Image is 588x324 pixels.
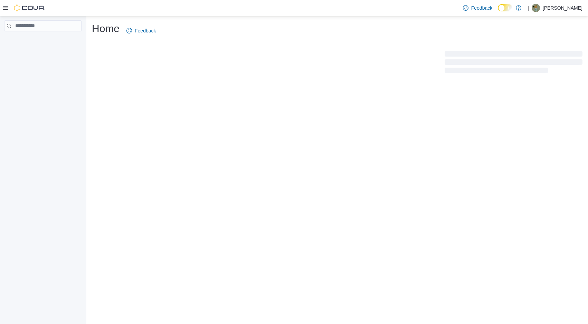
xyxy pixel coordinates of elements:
nav: Complex example [4,33,82,49]
span: Feedback [135,27,156,34]
img: Cova [14,4,45,11]
a: Feedback [460,1,495,15]
a: Feedback [124,24,159,38]
h1: Home [92,22,120,36]
span: Loading [445,52,582,75]
input: Dark Mode [498,4,512,11]
span: Feedback [471,4,492,11]
div: Rehan Bhatti [532,4,540,12]
p: | [528,4,529,12]
p: [PERSON_NAME] [543,4,582,12]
